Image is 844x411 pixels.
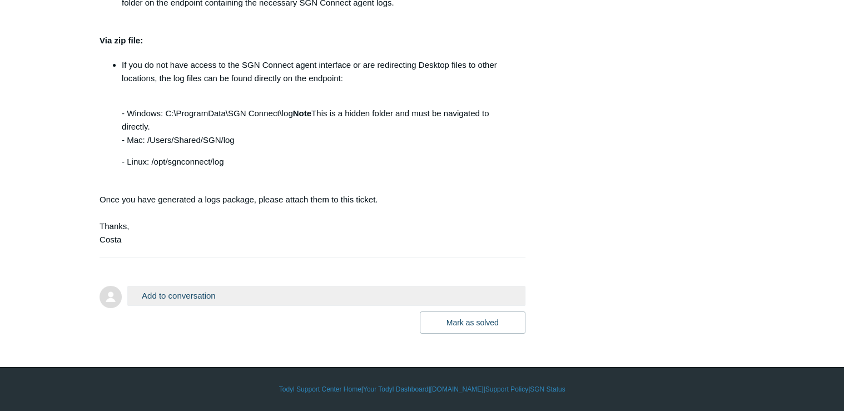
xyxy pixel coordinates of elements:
[420,311,525,334] button: Mark as solved
[100,384,744,394] div: | | | |
[485,384,528,394] a: Support Policy
[279,384,361,394] a: Todyl Support Center Home
[100,36,143,45] strong: Via zip file:
[127,286,525,305] button: Add to conversation
[122,93,514,147] p: - Windows: C:\ProgramData\SGN Connect\log This is a hidden folder and must be navigated to direct...
[430,384,483,394] a: [DOMAIN_NAME]
[363,384,428,394] a: Your Todyl Dashboard
[293,108,311,118] strong: Note
[122,155,514,169] p: - Linux: /opt/sgnconnect/log
[530,384,565,394] a: SGN Status
[122,58,514,85] p: If you do not have access to the SGN Connect agent interface or are redirecting Desktop files to ...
